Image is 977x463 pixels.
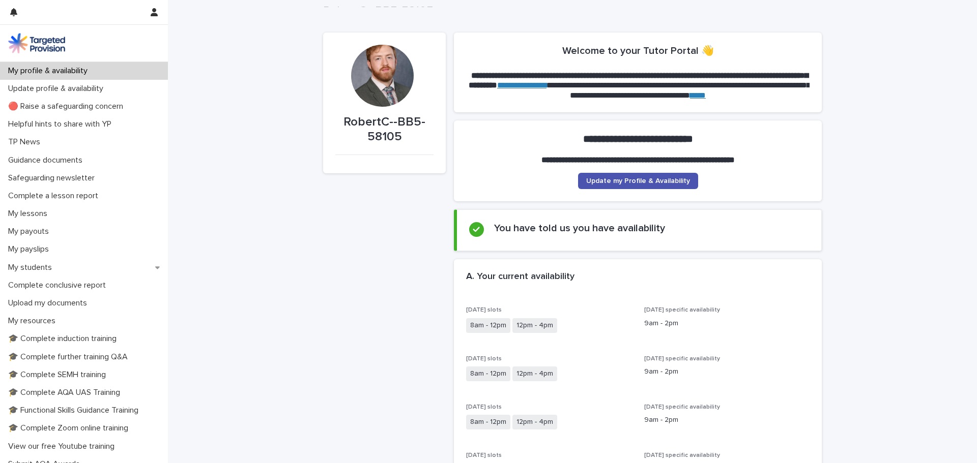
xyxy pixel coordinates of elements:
span: 12pm - 4pm [512,415,557,429]
p: My resources [4,316,64,326]
p: 🎓 Complete further training Q&A [4,352,136,362]
p: 9am - 2pm [644,366,810,377]
p: Complete a lesson report [4,191,106,201]
p: My profile & availability [4,66,96,76]
span: Update my Profile & Availability [586,177,690,184]
p: My lessons [4,209,55,219]
p: TP News [4,137,48,147]
p: 🔴 Raise a safeguarding concern [4,102,131,111]
p: View our free Youtube training [4,442,123,451]
span: 12pm - 4pm [512,366,557,381]
span: 12pm - 4pm [512,318,557,333]
img: M5nRWzHhSzIhMunXDL62 [8,33,65,53]
h2: A. Your current availability [466,271,574,283]
p: Update profile & availability [4,84,111,94]
span: [DATE] slots [466,307,502,313]
p: RobertC--BB5-58105 [335,115,434,144]
p: Upload my documents [4,298,95,308]
span: 8am - 12pm [466,318,510,333]
p: 9am - 2pm [644,318,810,329]
span: [DATE] specific availability [644,356,720,362]
h2: RobertC--BB5-58105 [323,4,434,19]
p: 🎓 Complete AQA UAS Training [4,388,128,397]
p: My payslips [4,244,57,254]
span: [DATE] slots [466,356,502,362]
span: 8am - 12pm [466,366,510,381]
h2: Welcome to your Tutor Portal 👋 [562,45,714,57]
p: Complete conclusive report [4,281,114,290]
p: 9am - 2pm [644,415,810,425]
span: [DATE] slots [466,452,502,458]
p: Safeguarding newsletter [4,173,103,183]
a: Update my Profile & Availability [578,173,698,189]
span: [DATE] specific availability [644,452,720,458]
p: 🎓 Complete Zoom online training [4,423,136,433]
p: 🎓 Complete SEMH training [4,370,114,380]
p: Guidance documents [4,156,91,165]
span: [DATE] slots [466,404,502,410]
p: My payouts [4,227,57,236]
p: My students [4,263,60,272]
p: Helpful hints to share with YP [4,119,120,129]
h2: You have told us you have availability [494,222,665,234]
span: [DATE] specific availability [644,404,720,410]
p: 🎓 Complete induction training [4,334,125,344]
span: 8am - 12pm [466,415,510,429]
p: 🎓 Functional Skills Guidance Training [4,406,147,415]
span: [DATE] specific availability [644,307,720,313]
